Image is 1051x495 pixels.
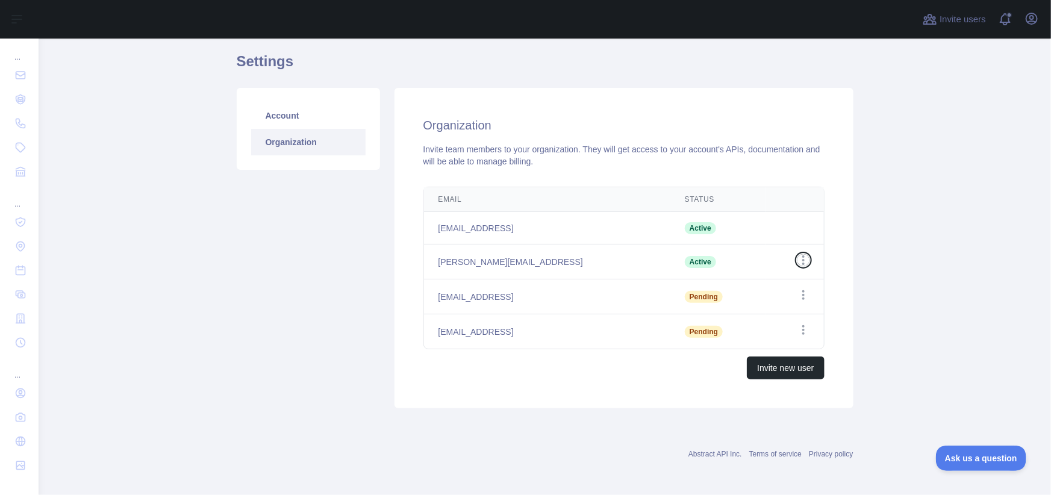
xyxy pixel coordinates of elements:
td: [PERSON_NAME][EMAIL_ADDRESS] [424,244,670,279]
iframe: Toggle Customer Support [936,446,1027,471]
h1: Settings [237,52,853,81]
a: Terms of service [749,450,802,458]
div: ... [10,38,29,62]
div: ... [10,185,29,209]
span: Active [685,222,716,234]
a: Account [251,102,366,129]
a: Privacy policy [809,450,853,458]
span: Active [685,256,716,268]
span: Pending [685,326,723,338]
th: Email [424,187,670,212]
span: Invite users [940,13,986,26]
span: Pending [685,291,723,303]
td: [EMAIL_ADDRESS] [424,212,670,244]
button: Invite users [920,10,988,29]
div: ... [10,356,29,380]
div: Invite team members to your organization. They will get access to your account's APIs, documentat... [423,143,825,167]
td: [EMAIL_ADDRESS] [424,279,670,314]
a: Organization [251,129,366,155]
h2: Organization [423,117,825,134]
button: Invite new user [747,356,824,379]
td: [EMAIL_ADDRESS] [424,314,670,349]
th: Status [670,187,766,212]
a: Abstract API Inc. [688,450,742,458]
